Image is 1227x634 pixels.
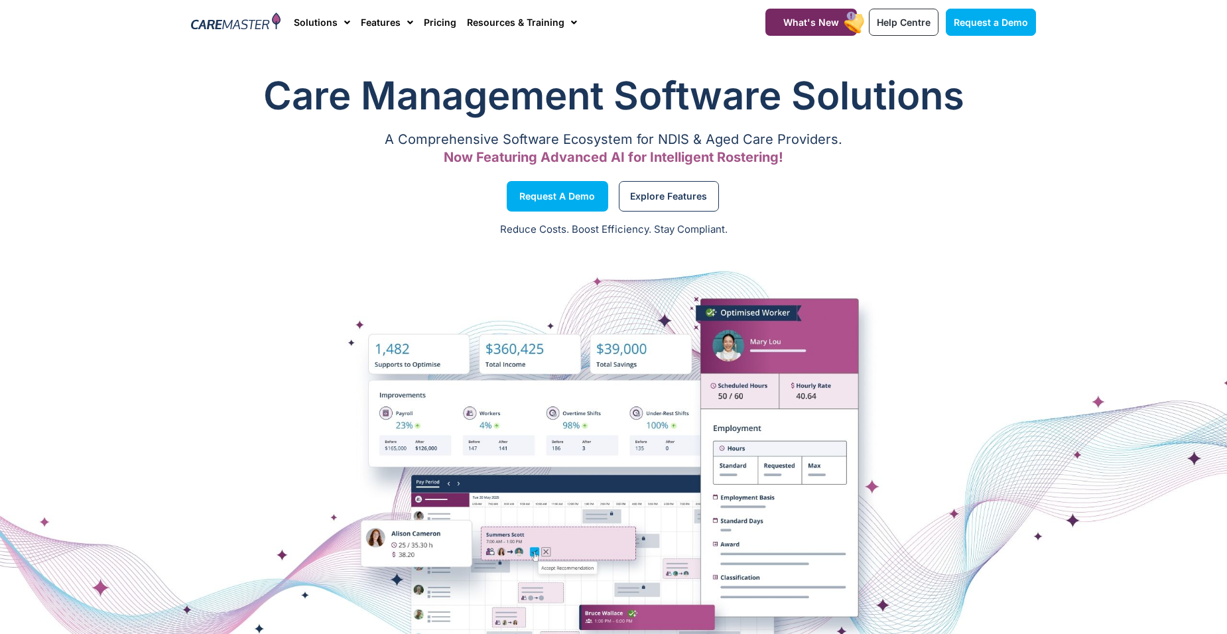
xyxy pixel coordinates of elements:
[765,9,857,36] a: What's New
[954,17,1028,28] span: Request a Demo
[191,13,281,32] img: CareMaster Logo
[619,181,719,212] a: Explore Features
[946,9,1036,36] a: Request a Demo
[507,181,608,212] a: Request a Demo
[877,17,931,28] span: Help Centre
[630,193,707,200] span: Explore Features
[191,69,1036,122] h1: Care Management Software Solutions
[783,17,839,28] span: What's New
[869,9,938,36] a: Help Centre
[519,193,595,200] span: Request a Demo
[444,149,783,165] span: Now Featuring Advanced AI for Intelligent Rostering!
[8,222,1219,237] p: Reduce Costs. Boost Efficiency. Stay Compliant.
[191,135,1036,144] p: A Comprehensive Software Ecosystem for NDIS & Aged Care Providers.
